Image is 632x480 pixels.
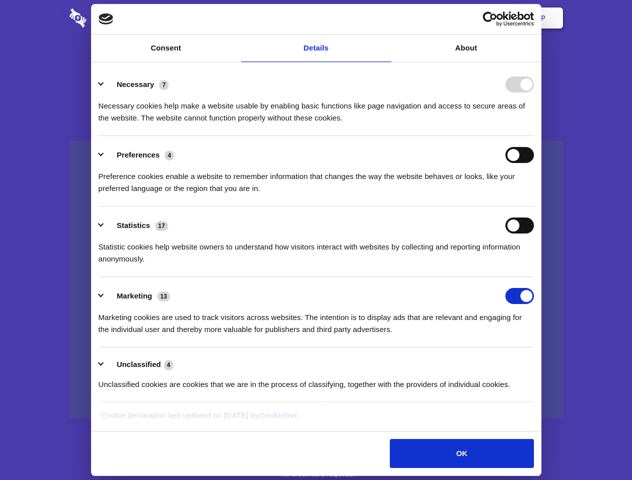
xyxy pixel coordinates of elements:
a: Usercentrics Cookiebot - opens in a new window [446,11,534,26]
a: Contact [406,2,452,33]
div: Necessary cookies help make a website usable by enabling basic functions like page navigation and... [99,92,534,124]
div: Cookie declaration last updated on [DATE] by [94,409,538,429]
h4: Auto-redaction of sensitive data, encrypted data sharing and self-destructing private chats. Shar... [70,91,563,124]
div: Unclassified cookies are cookies that we are in the process of classifying, together with the pro... [99,371,534,390]
a: Consent [91,34,241,62]
a: Cookiebot [259,411,297,419]
a: Details [241,34,391,62]
span: 17 [155,221,168,231]
h1: Eliminate Slack Data Loss. [70,45,563,81]
div: Marketing cookies are used to track visitors across websites. The intention is to display ads tha... [99,304,534,335]
button: Statistics (17) [99,217,175,233]
a: Login [454,2,497,33]
label: Necessary [117,80,154,88]
button: OK [390,439,533,468]
img: logo-wordmark-white-trans-d4663122ce5f474addd5e946df7df03e33cb6a1c49d2221995e7729f52c070b2.svg [70,8,155,27]
span: 4 [165,150,174,160]
a: About [391,34,541,62]
button: Necessary (7) [99,76,175,92]
a: Pricing [294,2,337,33]
span: 7 [159,80,169,90]
iframe: Drift Widget Chat Controller [582,430,620,468]
img: logo [99,13,114,24]
button: Marketing (13) [99,288,177,304]
button: Preferences (4) [99,147,181,163]
span: 13 [157,291,170,301]
label: Marketing [117,291,152,300]
button: Unclassified (4) [99,358,180,371]
span: 4 [164,360,174,370]
label: Preferences [117,150,160,159]
label: Statistics [117,221,150,229]
div: Preference cookies enable a website to remember information that changes the way the website beha... [99,163,534,194]
div: Statistic cookies help website owners to understand how visitors interact with websites by collec... [99,233,534,265]
a: Wistia video thumbnail [70,141,563,418]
